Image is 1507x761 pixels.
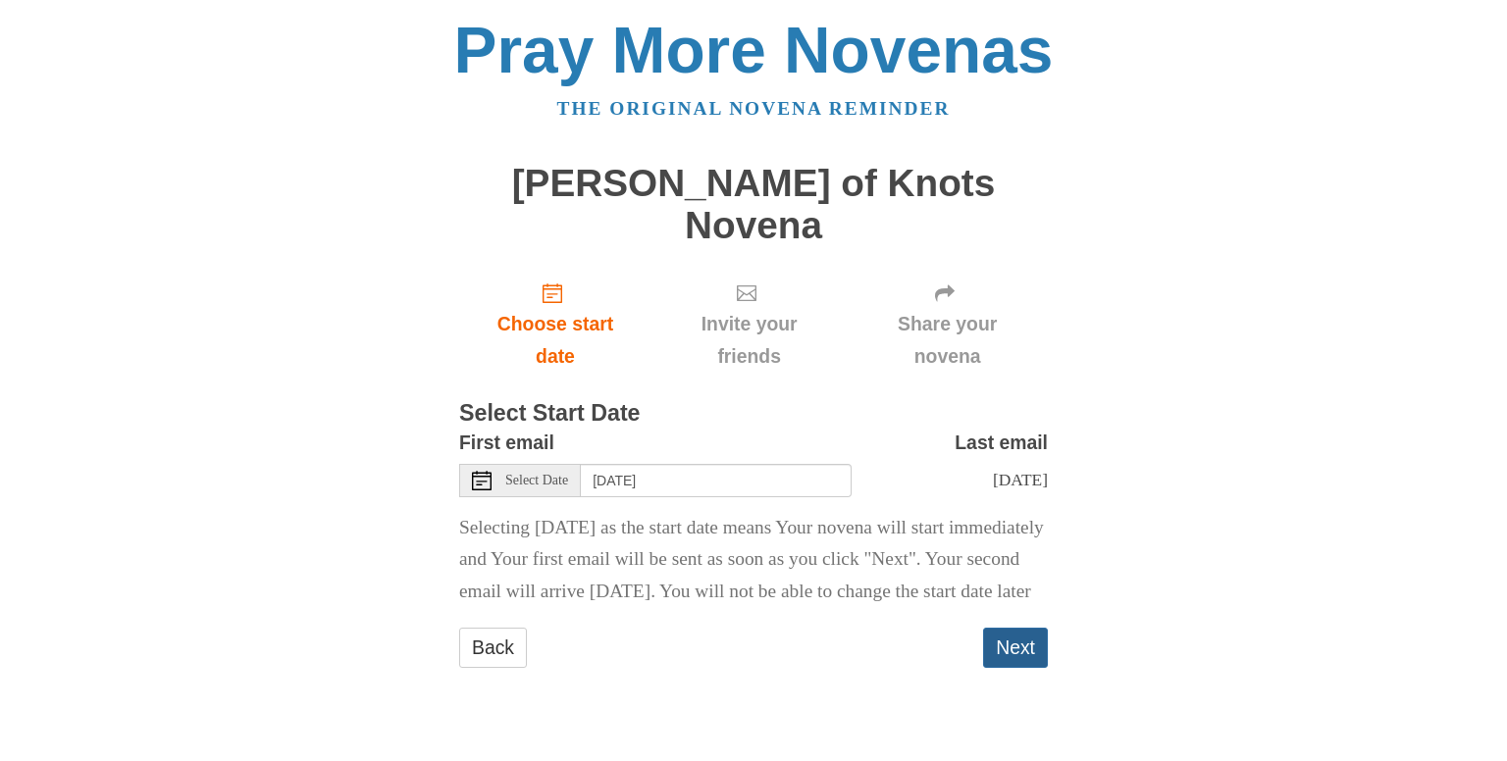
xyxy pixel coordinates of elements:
[581,464,852,497] input: Use the arrow keys to pick a date
[983,628,1048,668] button: Next
[505,474,568,487] span: Select Date
[651,266,847,382] div: Click "Next" to confirm your start date first.
[866,308,1028,373] span: Share your novena
[479,308,632,373] span: Choose start date
[459,427,554,459] label: First email
[459,163,1048,246] h1: [PERSON_NAME] of Knots Novena
[993,470,1048,489] span: [DATE]
[557,98,951,119] a: The original novena reminder
[459,628,527,668] a: Back
[671,308,827,373] span: Invite your friends
[459,266,651,382] a: Choose start date
[847,266,1048,382] div: Click "Next" to confirm your start date first.
[454,14,1054,86] a: Pray More Novenas
[955,427,1048,459] label: Last email
[459,401,1048,427] h3: Select Start Date
[459,512,1048,609] p: Selecting [DATE] as the start date means Your novena will start immediately and Your first email ...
